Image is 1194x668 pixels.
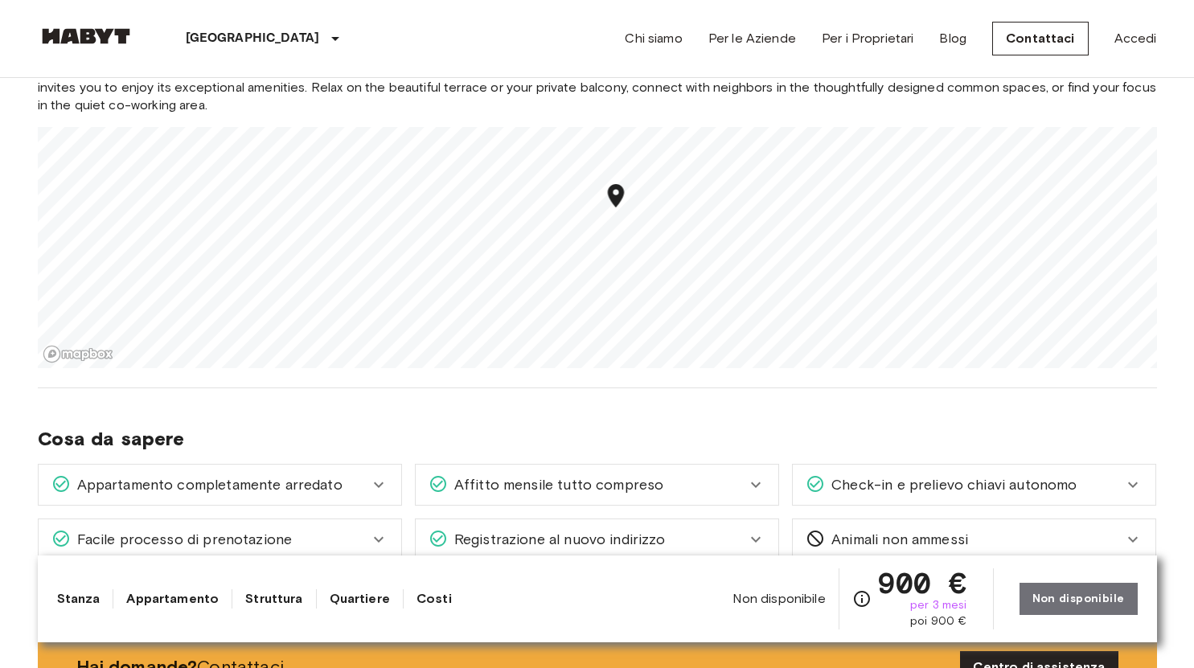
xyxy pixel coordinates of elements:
span: Animali non ammessi [825,529,968,550]
a: Contattaci [992,22,1089,55]
a: Chi siamo [625,29,682,48]
a: Struttura [245,589,302,609]
div: Map marker [601,182,630,215]
a: Accedi [1114,29,1157,48]
a: Costi [416,589,452,609]
span: Cosa da sapere [38,427,1157,451]
span: Experience the best of Parisian living in this intimate 20-unit building located in the vibrant M... [38,61,1157,114]
span: per 3 mesi [910,597,967,613]
span: Registrazione al nuovo indirizzo [448,529,666,550]
canvas: Map [38,127,1157,368]
span: Appartamento completamente arredato [71,474,343,495]
p: [GEOGRAPHIC_DATA] [186,29,320,48]
div: Facile processo di prenotazione [39,519,401,559]
span: Facile processo di prenotazione [71,529,293,550]
span: Affitto mensile tutto compreso [448,474,664,495]
a: Mapbox logo [43,345,113,363]
div: Animali non ammessi [793,519,1155,559]
a: Per le Aziende [708,29,796,48]
div: Check-in e prelievo chiavi autonomo [793,465,1155,505]
div: Registrazione al nuovo indirizzo [416,519,778,559]
a: Quartiere [330,589,390,609]
svg: Verifica i dettagli delle spese nella sezione 'Riassunto dei Costi'. Si prega di notare che gli s... [852,589,872,609]
a: Stanza [57,589,101,609]
span: Check-in e prelievo chiavi autonomo [825,474,1077,495]
span: 900 € [878,568,967,597]
a: Per i Proprietari [822,29,914,48]
a: Blog [939,29,966,48]
div: Affitto mensile tutto compreso [416,465,778,505]
div: Appartamento completamente arredato [39,465,401,505]
a: Appartamento [126,589,219,609]
img: Habyt [38,28,134,44]
span: poi 900 € [910,613,966,629]
span: Non disponibile [732,590,825,608]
